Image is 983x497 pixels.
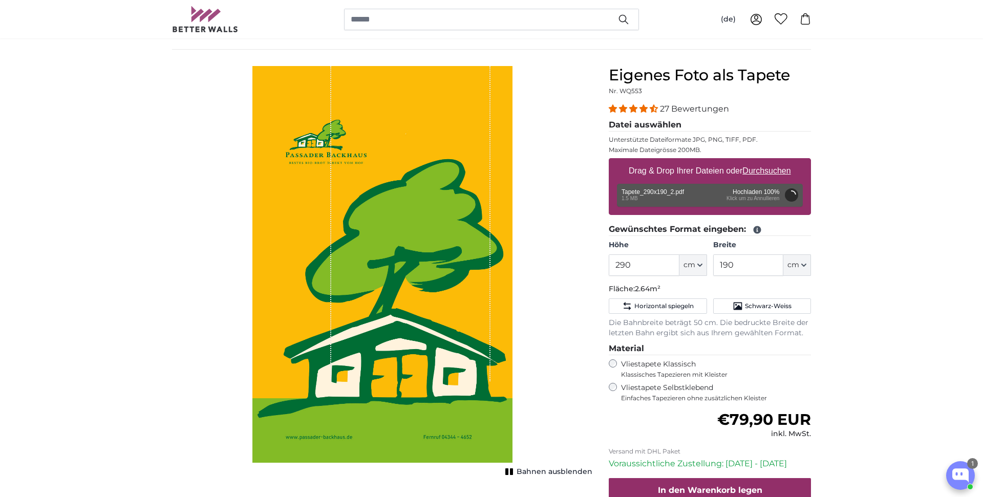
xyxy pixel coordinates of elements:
span: In den Warenkorb legen [658,485,762,495]
p: Fläche: [609,284,811,294]
u: Durchsuchen [743,166,791,175]
button: (de) [713,10,744,29]
span: €79,90 EUR [717,410,811,429]
label: Vliestapete Klassisch [621,359,802,379]
span: 27 Bewertungen [660,104,729,114]
label: Höhe [609,240,707,250]
button: cm [679,254,707,276]
button: Horizontal spiegeln [609,298,707,314]
span: Klassisches Tapezieren mit Kleister [621,371,802,379]
p: Voraussichtliche Zustellung: [DATE] - [DATE] [609,458,811,470]
div: 1 of 1 [172,66,592,476]
p: Maximale Dateigrösse 200MB. [609,146,811,154]
button: Open chatbox [946,461,975,490]
span: Bahnen ausblenden [517,467,592,477]
label: Drag & Drop Ihrer Dateien oder [625,161,795,181]
button: cm [783,254,811,276]
p: Unterstützte Dateiformate JPG, PNG, TIFF, PDF. [609,136,811,144]
div: 1 [967,458,978,469]
span: cm [787,260,799,270]
button: Schwarz-Weiss [713,298,811,314]
span: Schwarz-Weiss [745,302,792,310]
span: Nr. WQ553 [609,87,642,95]
legend: Datei auswählen [609,119,811,132]
span: 4.41 stars [609,104,660,114]
span: cm [683,260,695,270]
p: Versand mit DHL Paket [609,447,811,456]
p: Die Bahnbreite beträgt 50 cm. Die bedruckte Breite der letzten Bahn ergibt sich aus Ihrem gewählt... [609,318,811,338]
legend: Gewünschtes Format eingeben: [609,223,811,236]
div: inkl. MwSt. [717,429,811,439]
label: Breite [713,240,811,250]
span: Horizontal spiegeln [634,302,694,310]
label: Vliestapete Selbstklebend [621,383,811,402]
legend: Material [609,342,811,355]
button: Bahnen ausblenden [502,465,592,479]
h1: Eigenes Foto als Tapete [609,66,811,84]
span: Einfaches Tapezieren ohne zusätzlichen Kleister [621,394,811,402]
span: 2.64m² [635,284,660,293]
img: Betterwalls [172,6,239,32]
